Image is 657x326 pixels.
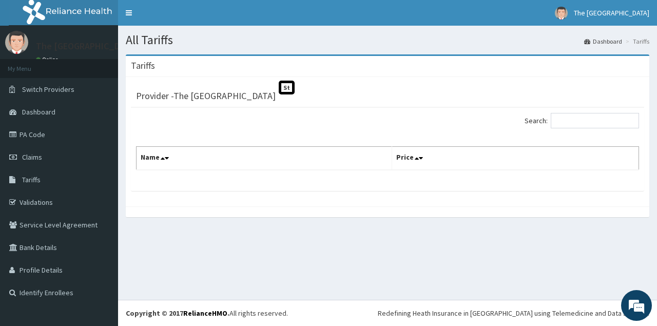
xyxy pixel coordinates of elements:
li: Tariffs [623,37,649,46]
footer: All rights reserved. [118,300,657,326]
label: Search: [525,113,639,128]
input: Search: [551,113,639,128]
span: St [279,81,295,94]
strong: Copyright © 2017 . [126,309,229,318]
h3: Tariffs [131,61,155,70]
th: Price [392,147,639,170]
p: The [GEOGRAPHIC_DATA] [36,42,139,51]
span: Switch Providers [22,85,74,94]
a: Online [36,56,61,63]
a: Dashboard [584,37,622,46]
h1: All Tariffs [126,33,649,47]
img: User Image [5,31,28,54]
span: Tariffs [22,175,41,184]
img: User Image [555,7,568,20]
a: RelianceHMO [183,309,227,318]
span: The [GEOGRAPHIC_DATA] [574,8,649,17]
span: Dashboard [22,107,55,117]
span: Claims [22,152,42,162]
th: Name [137,147,392,170]
h3: Provider - The [GEOGRAPHIC_DATA] [136,91,276,101]
div: Redefining Heath Insurance in [GEOGRAPHIC_DATA] using Telemedicine and Data Science! [378,308,649,318]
